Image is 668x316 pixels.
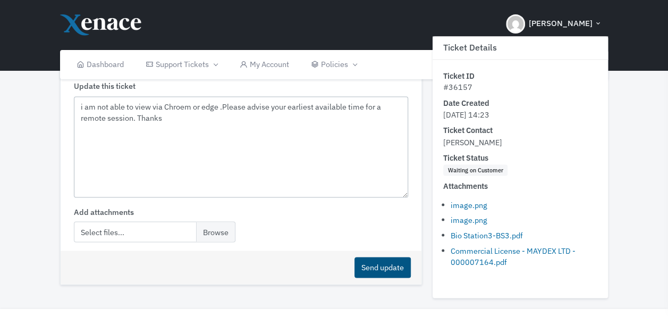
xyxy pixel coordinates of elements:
dt: Attachments [443,180,597,192]
label: Add attachments [74,206,134,218]
dt: Ticket ID [443,70,597,82]
a: image.png [451,199,487,210]
a: Bio Station3-BS3.pdf [451,230,523,240]
dt: Ticket Status [443,152,597,163]
a: Policies [300,50,367,79]
a: My Account [229,50,300,79]
a: Dashboard [65,50,135,79]
button: [PERSON_NAME] [500,5,608,43]
a: Support Tickets [134,50,228,79]
a: Commercial License - MAYDEX LTD - 000007164.pdf [451,245,576,267]
dt: Date Created [443,97,597,109]
span: Waiting on Customer [443,164,508,176]
button: Send update [354,257,411,278]
dt: Ticket Contact [443,124,597,136]
label: Update this ticket [74,80,136,92]
img: Header Avatar [506,14,525,34]
span: #36157 [443,82,472,92]
a: image.png [451,214,487,224]
span: [PERSON_NAME] [443,137,502,147]
span: [PERSON_NAME] [529,18,592,30]
h3: Ticket Details [433,36,608,59]
span: [DATE] 14:23 [443,109,489,119]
